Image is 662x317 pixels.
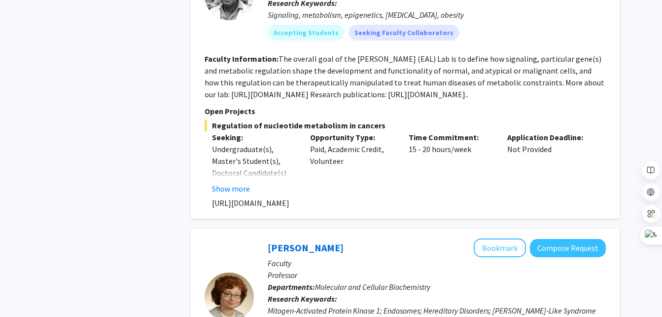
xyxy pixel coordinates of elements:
p: Open Projects [205,105,606,117]
p: Time Commitment: [409,131,492,143]
div: Undergraduate(s), Master's Student(s), Doctoral Candidate(s) (PhD, MD, DMD, PharmD, etc.), Postdo... [212,143,296,238]
div: 15 - 20 hours/week [401,131,500,195]
p: [URL][DOMAIN_NAME] [212,197,606,209]
p: Opportunity Type: [310,131,394,143]
button: Show more [212,183,250,195]
iframe: Chat [7,273,42,310]
button: Add Emilia Galperin to Bookmarks [474,238,526,257]
p: Application Deadline: [507,131,591,143]
fg-read-more: The overall goal of the [PERSON_NAME] (EAL) Lab is to define how signaling, particular gene(s) an... [205,54,604,99]
p: Professor [268,269,606,281]
p: Seeking: [212,131,296,143]
div: Signaling, metabolism, epigenetics, [MEDICAL_DATA], obesity [268,9,606,21]
button: Compose Request to Emilia Galperin [530,239,606,257]
b: Departments: [268,282,315,292]
p: Faculty [268,257,606,269]
span: Regulation of nucleotide metabolism in cancers [205,119,606,131]
b: Faculty Information: [205,54,279,64]
span: Molecular and Cellular Biochemistry [315,282,430,292]
mat-chip: Accepting Students [268,25,345,40]
div: Not Provided [500,131,598,195]
mat-chip: Seeking Faculty Collaborators [348,25,459,40]
a: [PERSON_NAME] [268,241,344,254]
b: Research Keywords: [268,294,337,304]
div: Paid, Academic Credit, Volunteer [303,131,401,195]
